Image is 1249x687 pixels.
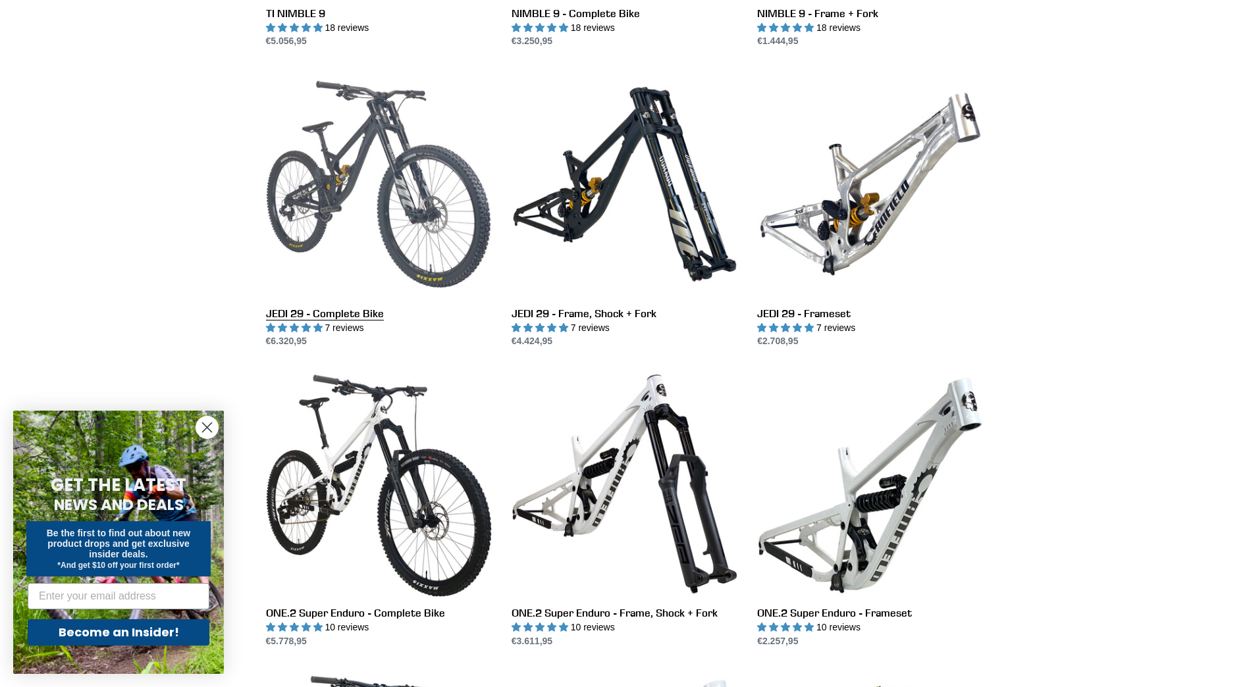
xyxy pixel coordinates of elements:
[28,619,209,646] button: Become an Insider!
[47,528,191,559] span: Be the first to find out about new product drops and get exclusive insider deals.
[54,494,184,515] span: NEWS AND DEALS
[57,561,179,570] span: *And get $10 off your first order*
[28,583,209,609] input: Enter your email address
[51,473,186,497] span: GET THE LATEST
[196,416,219,439] button: Close dialog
